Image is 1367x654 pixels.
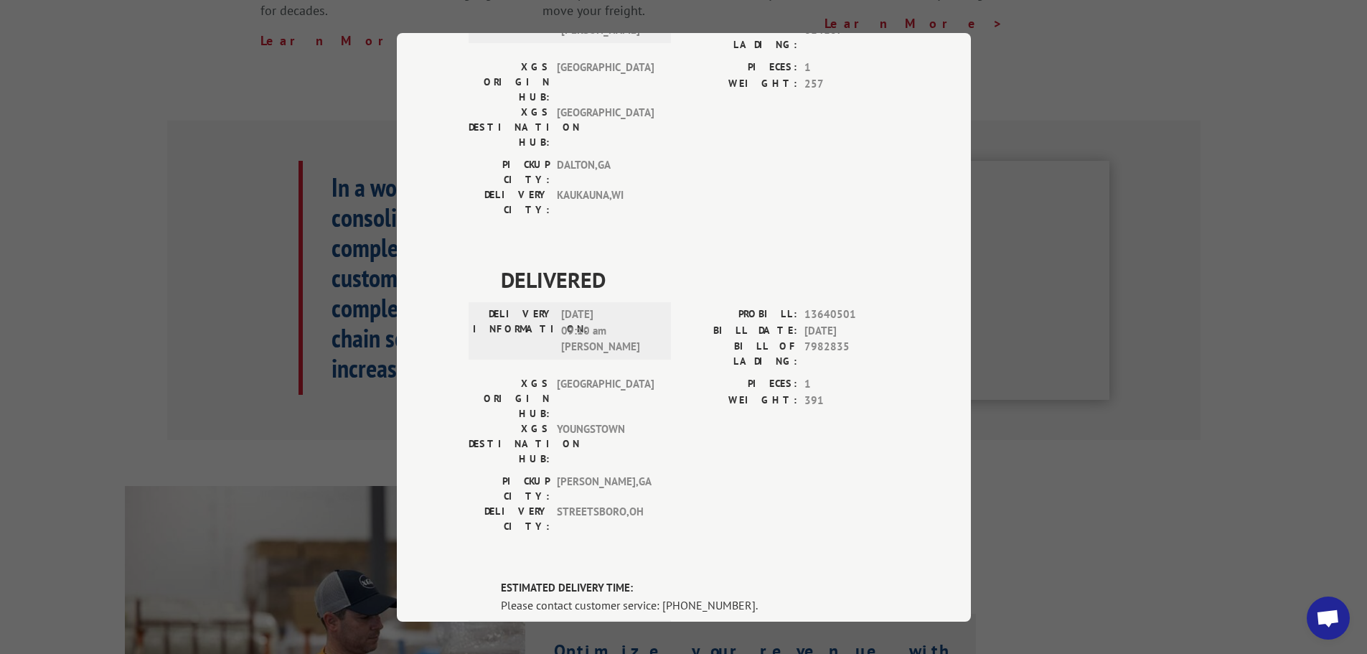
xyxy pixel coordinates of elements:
span: [GEOGRAPHIC_DATA] [557,376,654,421]
div: Please contact customer service: [PHONE_NUMBER]. [501,596,899,613]
div: Open chat [1307,597,1350,640]
span: YOUNGSTOWN [557,421,654,467]
span: [DATE] 09:10 am [PERSON_NAME] [561,307,658,355]
span: 7982835 [804,339,899,369]
label: PICKUP CITY: [469,474,550,504]
span: 391 [804,392,899,408]
span: [DATE] [804,322,899,339]
label: ESTIMATED DELIVERY TIME: [501,580,899,597]
span: 257 [804,75,899,92]
span: [GEOGRAPHIC_DATA] [557,105,654,150]
span: STREETSBORO , OH [557,504,654,534]
span: DELIVERED [501,263,899,296]
span: DALTON , GA [557,157,654,187]
span: [GEOGRAPHIC_DATA] [557,60,654,105]
label: PIECES: [684,376,797,393]
label: WEIGHT: [684,392,797,408]
label: XGS DESTINATION HUB: [469,105,550,150]
span: 1 [804,60,899,76]
label: PIECES: [684,60,797,76]
label: BILL OF LADING: [684,339,797,369]
label: XGS DESTINATION HUB: [469,421,550,467]
span: 13640501 [804,307,899,323]
label: XGS ORIGIN HUB: [469,376,550,421]
label: DELIVERY CITY: [469,504,550,534]
label: XGS ORIGIN HUB: [469,60,550,105]
label: BILL DATE: [684,322,797,339]
label: PROBILL: [684,307,797,323]
label: WEIGHT: [684,75,797,92]
span: [PERSON_NAME] , GA [557,474,654,504]
span: 614187 [804,22,899,52]
label: BILL OF LADING: [684,22,797,52]
label: DELIVERY CITY: [469,187,550,218]
span: 1 [804,376,899,393]
label: PICKUP CITY: [469,157,550,187]
label: DELIVERY INFORMATION: [473,307,554,355]
span: KAUKAUNA , WI [557,187,654,218]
